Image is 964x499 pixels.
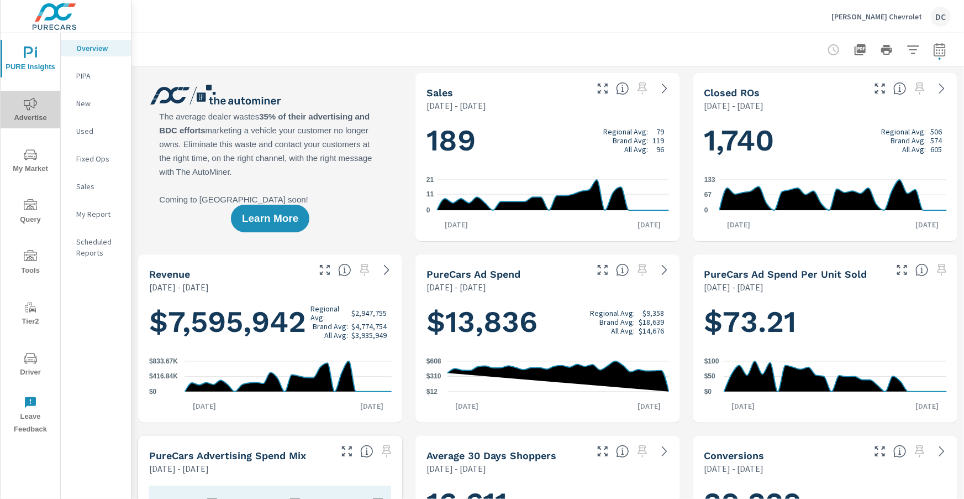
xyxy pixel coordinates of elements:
[891,136,926,145] p: Brand Avg:
[4,352,57,379] span: Driver
[704,462,764,475] p: [DATE] - [DATE]
[351,322,387,331] p: $4,774,754
[324,331,348,340] p: All Avg:
[76,70,122,81] p: PIPA
[930,145,942,154] p: 605
[149,280,209,294] p: [DATE] - [DATE]
[76,209,122,220] p: My Report
[704,87,760,98] h5: Closed ROs
[426,268,520,280] h5: PureCars Ad Spend
[4,148,57,175] span: My Market
[426,388,438,396] text: $12
[643,309,665,318] p: $9,358
[594,80,612,97] button: Make Fullscreen
[893,261,911,279] button: Make Fullscreen
[657,145,665,154] p: 96
[61,95,131,112] div: New
[356,261,373,279] span: Select a preset date range to save this widget
[594,261,612,279] button: Make Fullscreen
[657,127,665,136] p: 79
[61,150,131,167] div: Fixed Ops
[704,373,715,381] text: $50
[881,127,926,136] p: Regional Avg:
[426,280,486,294] p: [DATE] - [DATE]
[933,443,951,460] a: See more details in report
[61,178,131,195] div: Sales
[426,176,434,184] text: 21
[930,127,942,136] p: 506
[338,443,356,460] button: Make Fullscreen
[4,199,57,226] span: Query
[704,268,867,280] h5: PureCars Ad Spend Per Unit Sold
[1,33,60,440] div: nav menu
[316,261,334,279] button: Make Fullscreen
[61,123,131,139] div: Used
[639,326,665,335] p: $14,676
[437,219,476,230] p: [DATE]
[590,309,635,318] p: Regional Avg:
[338,263,351,277] span: Total sales revenue over the selected date range. [Source: This data is sourced from the dealer’s...
[4,97,57,124] span: Advertise
[704,206,708,214] text: 0
[876,39,898,61] button: Print Report
[911,80,929,97] span: Select a preset date range to save this widget
[704,191,712,199] text: 67
[893,445,907,458] span: The number of dealer-specified goals completed by a visitor. [Source: This data is provided by th...
[149,462,209,475] p: [DATE] - [DATE]
[634,261,651,279] span: Select a preset date range to save this widget
[594,443,612,460] button: Make Fullscreen
[76,126,122,137] p: Used
[76,43,122,54] p: Overview
[933,261,951,279] span: Select a preset date range to save this widget
[616,82,629,95] span: Number of vehicles sold by the dealership over the selected date range. [Source: This data is sou...
[76,181,122,192] p: Sales
[426,122,668,159] h1: 189
[653,136,665,145] p: 119
[704,280,764,294] p: [DATE] - [DATE]
[933,80,951,97] a: See more details in report
[426,87,453,98] h5: Sales
[351,331,387,340] p: $3,935,949
[378,261,396,279] a: See more details in report
[351,309,387,318] p: $2,947,755
[61,40,131,56] div: Overview
[704,99,764,112] p: [DATE] - [DATE]
[61,233,131,261] div: Scheduled Reports
[656,80,673,97] a: See more details in report
[76,236,122,258] p: Scheduled Reports
[704,388,712,396] text: $0
[634,443,651,460] span: Select a preset date range to save this widget
[911,443,929,460] span: Select a preset date range to save this widget
[76,153,122,164] p: Fixed Ops
[871,443,889,460] button: Make Fullscreen
[426,206,430,214] text: 0
[634,80,651,97] span: Select a preset date range to save this widget
[426,373,441,381] text: $310
[149,450,306,461] h5: PureCars Advertising Spend Mix
[4,396,57,436] span: Leave Feedback
[931,7,951,27] div: DC
[831,12,922,22] p: [PERSON_NAME] Chevrolet
[149,388,157,396] text: $0
[4,250,57,277] span: Tools
[704,176,715,184] text: 133
[724,401,763,412] p: [DATE]
[630,219,669,230] p: [DATE]
[616,263,629,277] span: Total cost of media for all PureCars channels for the selected dealership group over the selected...
[613,136,649,145] p: Brand Avg:
[599,318,635,326] p: Brand Avg:
[360,445,373,458] span: This table looks at how you compare to the amount of budget you spend per channel as opposed to y...
[149,373,178,381] text: $416.84K
[616,445,629,458] span: A rolling 30 day total of daily Shoppers on the dealership website, averaged over the selected da...
[719,219,758,230] p: [DATE]
[704,303,946,341] h1: $73.21
[704,122,946,159] h1: 1,740
[639,318,665,326] p: $18,639
[871,80,889,97] button: Make Fullscreen
[313,322,348,331] p: Brand Avg:
[656,261,673,279] a: See more details in report
[185,401,224,412] p: [DATE]
[704,450,765,461] h5: Conversions
[231,205,309,232] button: Learn More
[4,46,57,74] span: PURE Insights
